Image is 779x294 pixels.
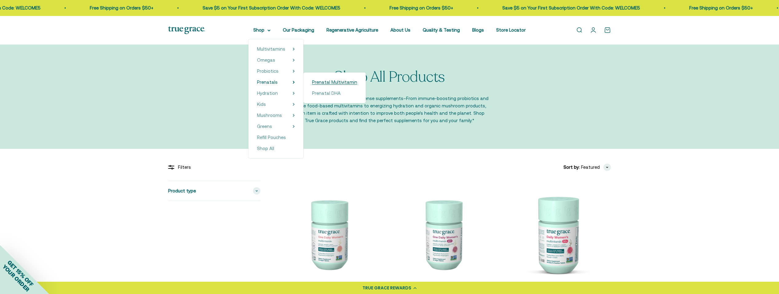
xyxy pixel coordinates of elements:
[257,68,279,74] span: Probiotics
[257,90,295,97] summary: Hydration
[257,79,278,86] a: Prenatals
[472,27,484,33] a: Blogs
[257,79,295,86] summary: Prenatals
[257,46,285,52] span: Multivitamins
[390,181,496,288] img: Daily Multivitamin for Immune Support, Energy, Daily Balance, and Healthy Bone Support* Vitamin A...
[496,27,526,33] a: Store Locator
[283,27,314,33] a: Our Packaging
[257,56,295,64] summary: Omegas
[253,26,271,34] summary: Shop
[361,5,425,10] a: Free Shipping on Orders $50+
[504,181,611,288] img: Daily Women's 50+ Multivitamin
[312,91,341,96] span: Prenatal DHA
[581,164,600,171] span: Featured
[6,259,35,288] span: GET 15% OFF
[257,145,295,152] a: Shop All
[423,27,460,33] a: Quality & Testing
[257,123,272,130] a: Greens
[257,124,272,129] span: Greens
[174,4,312,12] p: Save $5 on Your First Subscription Order With Code: WELCOME5
[257,91,278,96] span: Hydration
[1,263,31,293] span: YOUR ORDER
[661,5,724,10] a: Free Shipping on Orders $50+
[257,56,275,64] a: Omegas
[168,187,196,195] span: Product type
[257,102,266,107] span: Kids
[257,112,282,119] a: Mushrooms
[257,68,295,75] summary: Probiotics
[362,285,411,291] div: TRUE GRACE REWARDS
[257,101,295,108] summary: Kids
[168,164,260,171] div: Filters
[581,164,611,171] button: Featured
[257,101,266,108] a: Kids
[312,79,357,86] a: Prenatal Multivitamin
[474,4,611,12] p: Save $5 on Your First Subscription Order With Code: WELCOME5
[326,27,378,33] a: Regenerative Agriculture
[257,135,286,140] span: Refill Pouches
[257,112,295,119] summary: Mushrooms
[290,95,489,124] p: Explore our full range of nutrient-dense supplements–From immune-boosting probiotics and whole fo...
[257,113,282,118] span: Mushrooms
[257,90,278,97] a: Hydration
[257,146,274,151] span: Shop All
[312,79,357,85] span: Prenatal Multivitamin
[334,69,445,85] p: Shop All Products
[563,164,580,171] span: Sort by:
[312,90,357,97] a: Prenatal DHA
[257,79,278,85] span: Prenatals
[390,27,410,33] a: About Us
[257,45,285,53] a: Multivitamins
[168,181,260,201] summary: Product type
[257,134,295,141] a: Refill Pouches
[257,68,279,75] a: Probiotics
[275,181,382,288] img: We select ingredients that play a concrete role in true health, and we include them at effective ...
[257,123,295,130] summary: Greens
[61,5,125,10] a: Free Shipping on Orders $50+
[257,45,295,53] summary: Multivitamins
[257,57,275,63] span: Omegas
